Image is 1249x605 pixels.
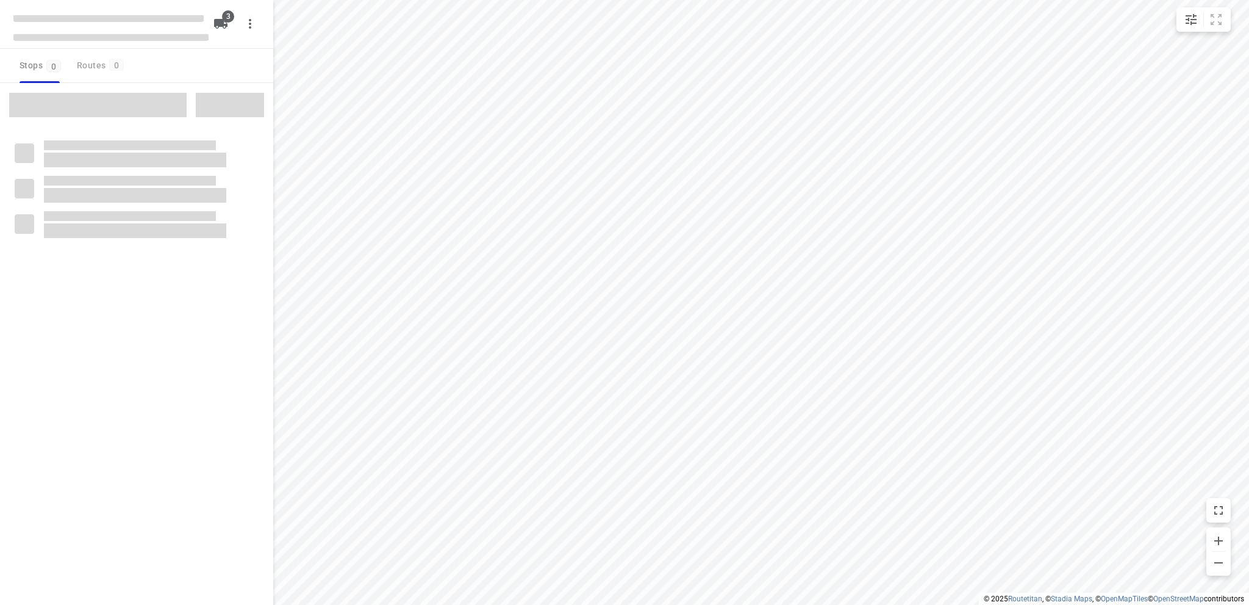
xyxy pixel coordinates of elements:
[1051,595,1092,603] a: Stadia Maps
[1153,595,1204,603] a: OpenStreetMap
[1179,7,1203,32] button: Map settings
[1008,595,1042,603] a: Routetitan
[984,595,1244,603] li: © 2025 , © , © © contributors
[1176,7,1231,32] div: small contained button group
[1101,595,1148,603] a: OpenMapTiles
